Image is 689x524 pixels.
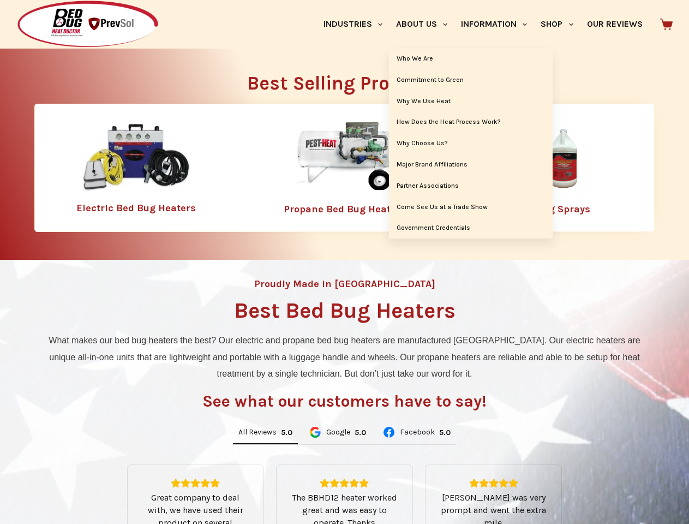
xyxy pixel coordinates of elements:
[439,428,451,437] div: Rating: 5.0 out of 5
[355,428,366,437] div: 5.0
[281,428,292,437] div: Rating: 5.0 out of 5
[234,300,456,321] h1: Best Bed Bug Heaters
[389,91,553,112] a: Why We Use Heat
[254,279,435,289] h4: Proudly Made in [GEOGRAPHIC_DATA]
[439,428,451,437] div: 5.0
[389,112,553,133] a: How Does the Heat Process Work?
[400,428,435,436] span: Facebook
[439,478,548,488] div: Rating: 5.0 out of 5
[355,428,366,437] div: Rating: 5.0 out of 5
[284,203,406,215] a: Propane Bed Bug Heaters
[76,202,196,214] a: Electric Bed Bug Heaters
[389,70,553,91] a: Commitment to Green
[238,428,277,436] span: All Reviews
[34,74,655,93] h2: Best Selling Products
[389,176,553,196] a: Partner Associations
[389,49,553,69] a: Who We Are
[202,393,487,409] h3: See what our customers have to say!
[290,478,399,488] div: Rating: 5.0 out of 5
[9,4,41,37] button: Open LiveChat chat widget
[141,478,250,488] div: Rating: 5.0 out of 5
[389,197,553,218] a: Come See Us at a Trade Show
[326,428,350,436] span: Google
[40,332,649,382] p: What makes our bed bug heaters the best? Our electric and propane bed bug heaters are manufacture...
[281,428,292,437] div: 5.0
[389,154,553,175] a: Major Brand Affiliations
[389,218,553,239] a: Government Credentials
[389,133,553,154] a: Why Choose Us?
